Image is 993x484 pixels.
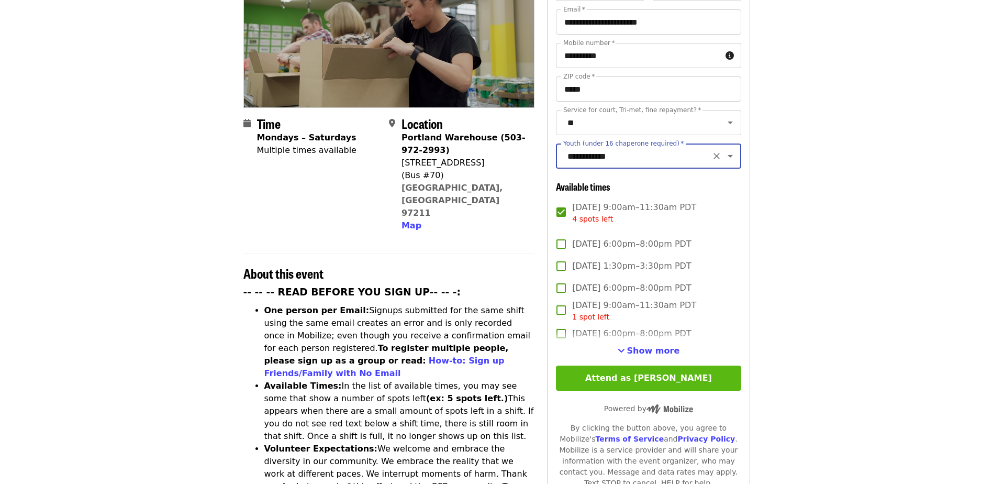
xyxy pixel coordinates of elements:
strong: Mondays – Saturdays [257,133,356,142]
input: Mobile number [556,43,721,68]
strong: To register multiple people, please sign up as a group or read: [264,343,509,366]
span: Location [401,114,443,133]
li: In the list of available times, you may see some that show a number of spots left This appears wh... [264,380,535,443]
label: Mobile number [563,40,615,46]
span: [DATE] 1:30pm–3:30pm PDT [572,260,691,272]
span: Map [401,221,421,230]
input: ZIP code [556,76,741,102]
span: Available times [556,180,610,193]
div: (Bus #70) [401,169,526,182]
button: Clear [709,149,724,163]
span: 1 spot left [572,313,609,321]
button: Attend as [PERSON_NAME] [556,366,741,391]
span: Powered by [604,404,693,413]
i: map-marker-alt icon [389,118,395,128]
span: 4 spots left [572,215,613,223]
label: ZIP code [563,73,595,80]
label: Email [563,6,585,13]
label: Youth (under 16 chaperone required) [563,140,684,147]
strong: -- -- -- READ BEFORE YOU SIGN UP-- -- -: [243,287,461,298]
span: Show more [627,346,680,356]
strong: Available Times: [264,381,342,391]
i: circle-info icon [726,51,734,61]
input: Email [556,9,741,35]
div: Multiple times available [257,144,356,157]
i: calendar icon [243,118,251,128]
span: [DATE] 9:00am–11:30am PDT [572,201,696,225]
img: Powered by Mobilize [646,404,693,414]
strong: One person per Email: [264,305,370,315]
span: [DATE] 6:00pm–8:00pm PDT [572,327,691,340]
div: [STREET_ADDRESS] [401,157,526,169]
button: Open [723,115,738,130]
strong: (ex: 5 spots left.) [426,393,508,403]
strong: Portland Warehouse (503-972-2993) [401,133,526,155]
a: How-to: Sign up Friends/Family with No Email [264,356,505,378]
strong: Volunteer Expectations: [264,444,378,454]
button: Open [723,149,738,163]
span: [DATE] 9:00am–11:30am PDT [572,299,696,323]
span: Time [257,114,281,133]
label: Service for court, Tri-met, fine repayment? [563,107,701,113]
button: See more timeslots [618,345,680,357]
span: [DATE] 6:00pm–8:00pm PDT [572,238,691,250]
a: Terms of Service [595,435,664,443]
span: About this event [243,264,323,282]
button: Map [401,219,421,232]
a: [GEOGRAPHIC_DATA], [GEOGRAPHIC_DATA] 97211 [401,183,503,218]
a: Privacy Policy [677,435,735,443]
span: [DATE] 6:00pm–8:00pm PDT [572,282,691,294]
li: Signups submitted for the same shift using the same email creates an error and is only recorded o... [264,304,535,380]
